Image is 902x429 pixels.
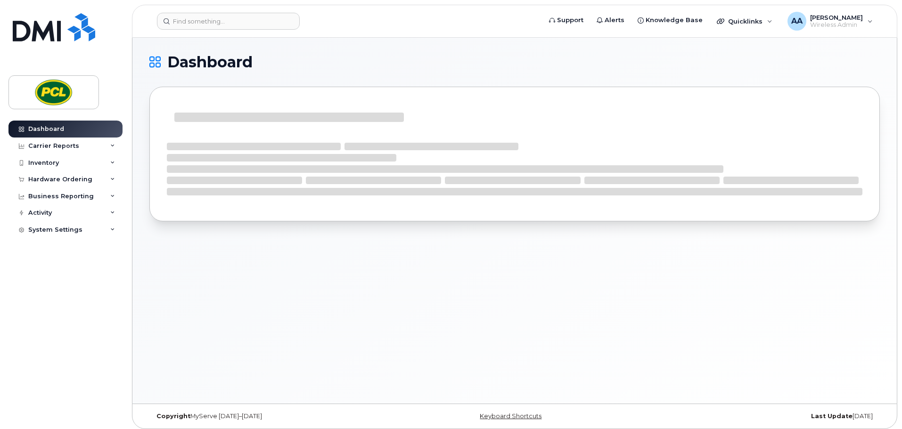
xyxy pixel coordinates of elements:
span: Dashboard [167,55,253,69]
div: MyServe [DATE]–[DATE] [149,413,393,420]
div: [DATE] [636,413,880,420]
strong: Last Update [811,413,853,420]
strong: Copyright [156,413,190,420]
a: Keyboard Shortcuts [480,413,541,420]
